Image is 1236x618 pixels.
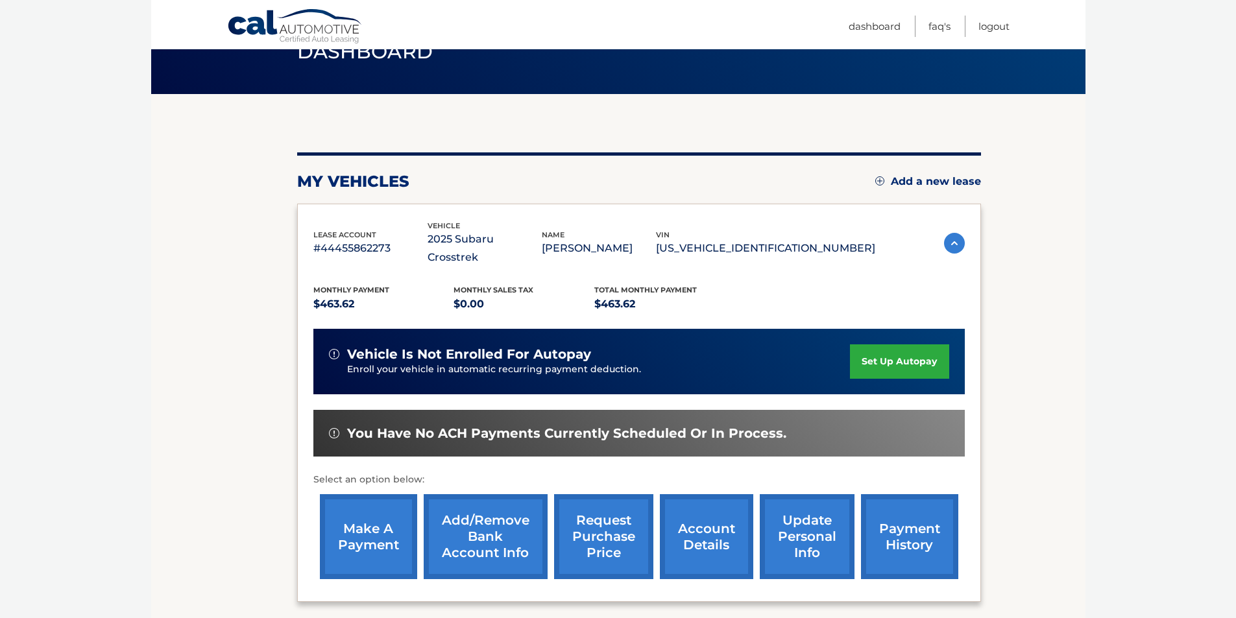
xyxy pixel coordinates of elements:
[542,230,564,239] span: name
[660,494,753,579] a: account details
[428,230,542,267] p: 2025 Subaru Crosstrek
[849,16,901,37] a: Dashboard
[454,295,594,313] p: $0.00
[594,285,697,294] span: Total Monthly Payment
[347,425,786,442] span: You have no ACH payments currently scheduled or in process.
[875,176,884,185] img: add.svg
[554,494,653,579] a: request purchase price
[542,239,656,257] p: [PERSON_NAME]
[347,362,851,377] p: Enroll your vehicle in automatic recurring payment deduction.
[313,239,428,257] p: #44455862273
[454,285,533,294] span: Monthly sales Tax
[313,472,965,488] p: Select an option below:
[320,494,417,579] a: make a payment
[347,346,591,362] span: vehicle is not enrolled for autopay
[861,494,958,579] a: payment history
[928,16,951,37] a: FAQ's
[313,295,454,313] p: $463.62
[760,494,854,579] a: update personal info
[313,285,389,294] span: Monthly Payment
[850,344,949,379] a: set up autopay
[656,230,670,239] span: vin
[329,428,339,438] img: alert-white.svg
[656,239,875,257] p: [US_VEHICLE_IDENTIFICATION_NUMBER]
[313,230,376,239] span: lease account
[297,40,433,64] span: Dashboard
[428,221,460,230] span: vehicle
[329,349,339,359] img: alert-white.svg
[944,233,965,254] img: accordion-active.svg
[424,494,548,579] a: Add/Remove bank account info
[227,8,363,46] a: Cal Automotive
[875,175,981,188] a: Add a new lease
[594,295,735,313] p: $463.62
[297,172,409,191] h2: my vehicles
[978,16,1010,37] a: Logout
